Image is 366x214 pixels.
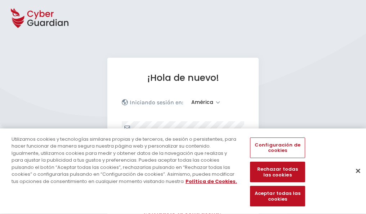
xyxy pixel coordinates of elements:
[350,163,366,179] button: Cerrar
[250,137,305,158] button: Configuración de cookies, Abre el cuadro de diálogo del centro de preferencias.
[122,72,244,83] h1: ¡Hola de nuevo!
[250,186,305,207] button: Aceptar todas las cookies
[250,162,305,183] button: Rechazar todas las cookies
[130,99,183,106] p: Iniciando sesión en:
[12,136,239,185] div: Utilizamos cookies y tecnologías similares propias y de terceros, de sesión o persistentes, para ...
[186,178,237,185] a: Más información sobre su privacidad, se abre en una nueva pestaña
